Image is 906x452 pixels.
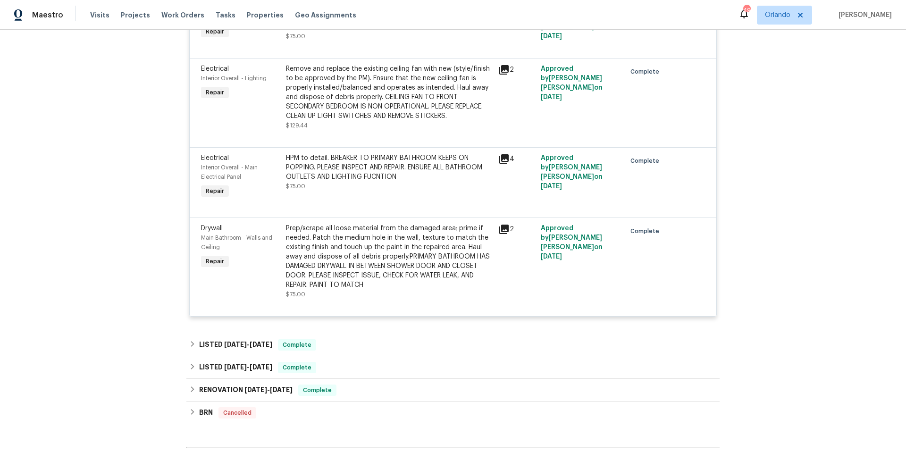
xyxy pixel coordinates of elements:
span: Repair [202,88,228,97]
span: Geo Assignments [295,10,356,20]
span: Approved by [PERSON_NAME] [PERSON_NAME] on [541,155,603,190]
div: LISTED [DATE]-[DATE]Complete [186,334,720,356]
span: Repair [202,27,228,36]
div: Prep/scrape all loose material from the damaged area; prime if needed. Patch the medium hole in t... [286,224,493,290]
span: [DATE] [224,341,247,348]
span: [DATE] [244,386,267,393]
span: Complete [279,363,315,372]
span: [DATE] [541,94,562,100]
h6: LISTED [199,362,272,373]
span: - [244,386,293,393]
span: Repair [202,257,228,266]
span: [DATE] [250,364,272,370]
span: Maestro [32,10,63,20]
span: Complete [630,156,663,166]
span: [DATE] [224,364,247,370]
span: - [224,364,272,370]
div: LISTED [DATE]-[DATE]Complete [186,356,720,379]
span: Tasks [216,12,235,18]
span: Approved by [PERSON_NAME] [PERSON_NAME] on [541,66,603,100]
span: Interior Overall - Lighting [201,75,267,81]
div: 2 [498,224,535,235]
span: Drywall [201,225,223,232]
h6: BRN [199,407,213,419]
span: [DATE] [250,341,272,348]
span: $75.00 [286,292,305,297]
span: Complete [630,67,663,76]
span: Projects [121,10,150,20]
span: Electrical [201,66,229,72]
div: 49 [743,6,750,15]
span: [DATE] [541,183,562,190]
span: [DATE] [541,33,562,40]
span: Complete [630,226,663,236]
div: 4 [498,153,535,165]
div: HPM to detail. BREAKER TO PRIMARY BATHROOM KEEPS ON POPPING. PLEASE INSPECT AND REPAIR. ENSURE AL... [286,153,493,182]
span: Electrical [201,155,229,161]
span: Complete [279,340,315,350]
span: Work Orders [161,10,204,20]
span: Approved by [PERSON_NAME] [PERSON_NAME] on [541,225,603,260]
span: - [224,341,272,348]
span: [DATE] [541,253,562,260]
span: $75.00 [286,184,305,189]
div: BRN Cancelled [186,402,720,424]
div: RENOVATION [DATE]-[DATE]Complete [186,379,720,402]
span: [PERSON_NAME] [835,10,892,20]
div: Remove and replace the existing ceiling fan with new (style/finish to be approved by the PM). Ens... [286,64,493,121]
span: Interior Overall - Main Electrical Panel [201,165,258,180]
span: Visits [90,10,109,20]
span: $75.00 [286,33,305,39]
span: Orlando [765,10,790,20]
span: Properties [247,10,284,20]
span: [DATE] [270,386,293,393]
span: Cancelled [219,408,255,418]
div: 2 [498,64,535,75]
span: Complete [299,385,336,395]
span: Repair [202,186,228,196]
span: $129.44 [286,123,308,128]
span: Main Bathroom - Walls and Ceiling [201,235,272,250]
h6: LISTED [199,339,272,351]
h6: RENOVATION [199,385,293,396]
